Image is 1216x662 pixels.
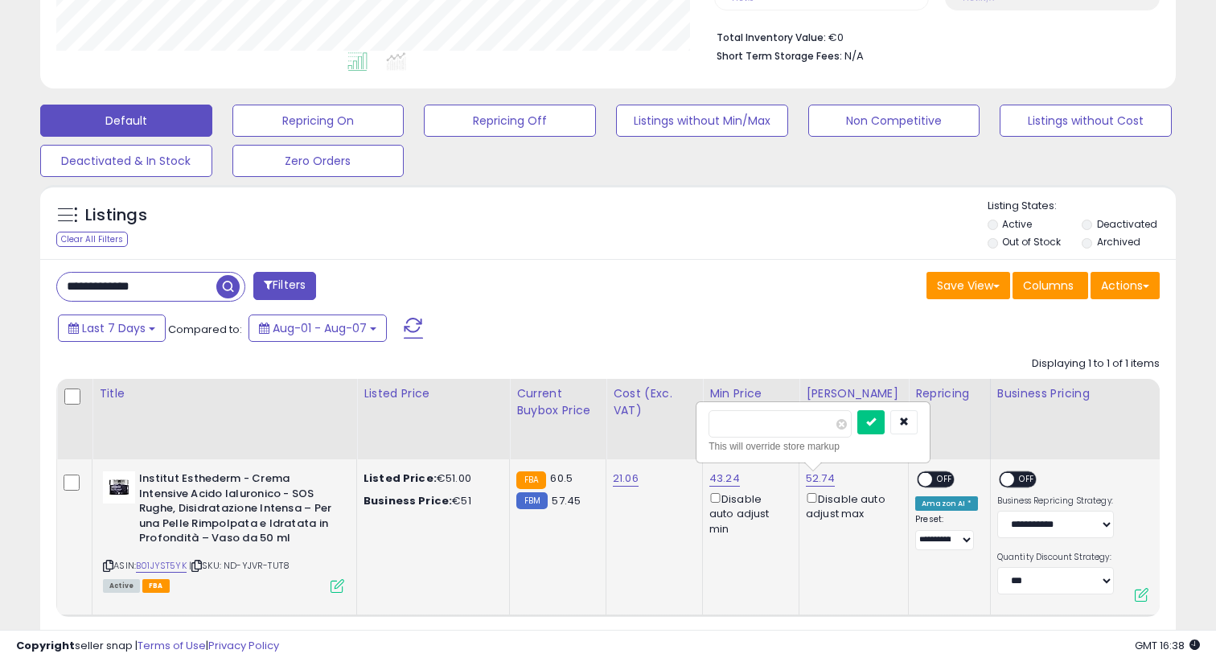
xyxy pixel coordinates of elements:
[103,579,140,593] span: All listings currently available for purchase on Amazon
[1097,235,1140,249] label: Archived
[1091,272,1160,299] button: Actions
[364,385,503,402] div: Listed Price
[1032,356,1160,372] div: Displaying 1 to 1 of 1 items
[709,490,787,537] div: Disable auto adjust min
[1097,217,1157,231] label: Deactivated
[424,105,596,137] button: Repricing Off
[717,27,1148,46] li: €0
[189,559,290,572] span: | SKU: ND-YJVR-TUT8
[915,385,984,402] div: Repricing
[915,496,978,511] div: Amazon AI *
[253,272,316,300] button: Filters
[516,385,599,419] div: Current Buybox Price
[613,471,639,487] a: 21.06
[364,493,452,508] b: Business Price:
[1014,473,1040,487] span: OFF
[85,204,147,227] h5: Listings
[988,199,1177,214] p: Listing States:
[103,471,135,504] img: 313akw5sZNL._SL40_.jpg
[717,49,842,63] b: Short Term Storage Fees:
[709,385,792,402] div: Min Price
[709,471,740,487] a: 43.24
[139,471,335,550] b: Institut Esthederm - Crema Intensive Acido Ialuronico - SOS Rughe, Disidratazione Intensa – Per u...
[58,315,166,342] button: Last 7 Days
[16,639,279,654] div: seller snap | |
[16,638,75,653] strong: Copyright
[208,638,279,653] a: Privacy Policy
[364,494,497,508] div: €51
[709,438,918,454] div: This will override store markup
[364,471,437,486] b: Listed Price:
[1002,217,1032,231] label: Active
[273,320,367,336] span: Aug-01 - Aug-07
[552,493,581,508] span: 57.45
[997,385,1161,402] div: Business Pricing
[249,315,387,342] button: Aug-01 - Aug-07
[806,385,902,402] div: [PERSON_NAME]
[40,105,212,137] button: Default
[1013,272,1088,299] button: Columns
[516,492,548,509] small: FBM
[1000,105,1172,137] button: Listings without Cost
[516,471,546,489] small: FBA
[806,490,896,521] div: Disable auto adjust max
[40,145,212,177] button: Deactivated & In Stock
[56,232,128,247] div: Clear All Filters
[1135,638,1200,653] span: 2025-08-15 16:38 GMT
[613,385,696,419] div: Cost (Exc. VAT)
[932,473,958,487] span: OFF
[808,105,980,137] button: Non Competitive
[616,105,788,137] button: Listings without Min/Max
[232,105,405,137] button: Repricing On
[82,320,146,336] span: Last 7 Days
[915,514,978,550] div: Preset:
[103,471,344,590] div: ASIN:
[806,471,835,487] a: 52.74
[142,579,170,593] span: FBA
[1002,235,1061,249] label: Out of Stock
[99,385,350,402] div: Title
[168,322,242,337] span: Compared to:
[997,495,1114,507] label: Business Repricing Strategy:
[926,272,1010,299] button: Save View
[232,145,405,177] button: Zero Orders
[364,471,497,486] div: €51.00
[136,559,187,573] a: B01JYST5YK
[997,552,1114,563] label: Quantity Discount Strategy:
[717,31,826,44] b: Total Inventory Value:
[550,471,573,486] span: 60.5
[1023,278,1074,294] span: Columns
[844,48,864,64] span: N/A
[138,638,206,653] a: Terms of Use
